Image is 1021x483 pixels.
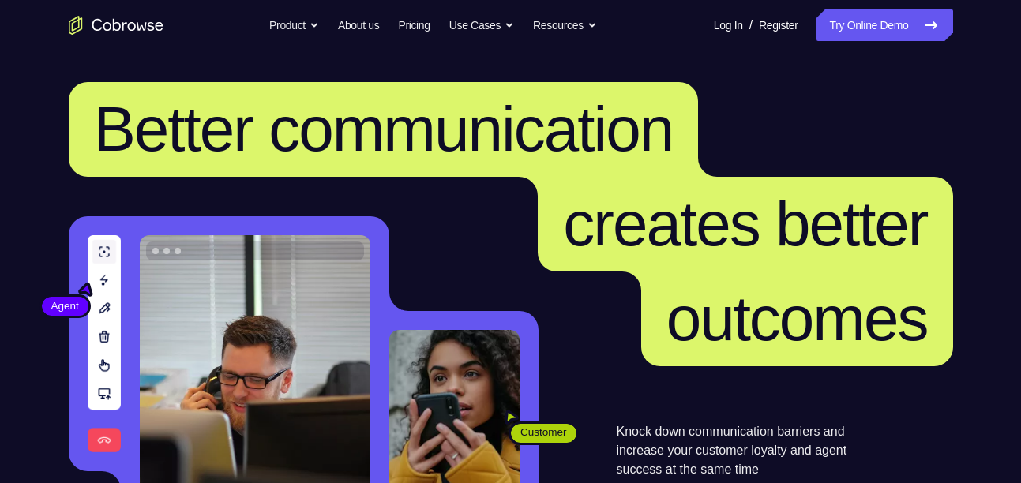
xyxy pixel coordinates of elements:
[749,16,753,35] span: /
[759,9,798,41] a: Register
[666,283,928,354] span: outcomes
[617,422,875,479] p: Knock down communication barriers and increase your customer loyalty and agent success at the sam...
[816,9,952,41] a: Try Online Demo
[269,9,319,41] button: Product
[398,9,430,41] a: Pricing
[563,189,927,259] span: creates better
[69,16,163,35] a: Go to the home page
[449,9,514,41] button: Use Cases
[94,94,674,164] span: Better communication
[533,9,597,41] button: Resources
[714,9,743,41] a: Log In
[338,9,379,41] a: About us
